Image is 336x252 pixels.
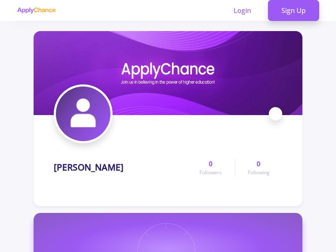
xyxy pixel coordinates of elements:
span: 0 [209,159,213,169]
img: Hoorinaz Hamzeheicover image [34,31,302,115]
h1: [PERSON_NAME] [54,162,123,173]
img: applychance logo text only [17,7,56,14]
a: 0Following [235,159,282,176]
span: Followers [199,169,222,176]
span: 0 [257,159,260,169]
img: Hoorinaz Hamzeheiavatar [56,87,110,141]
a: 0Followers [187,159,234,176]
span: Following [248,169,270,176]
